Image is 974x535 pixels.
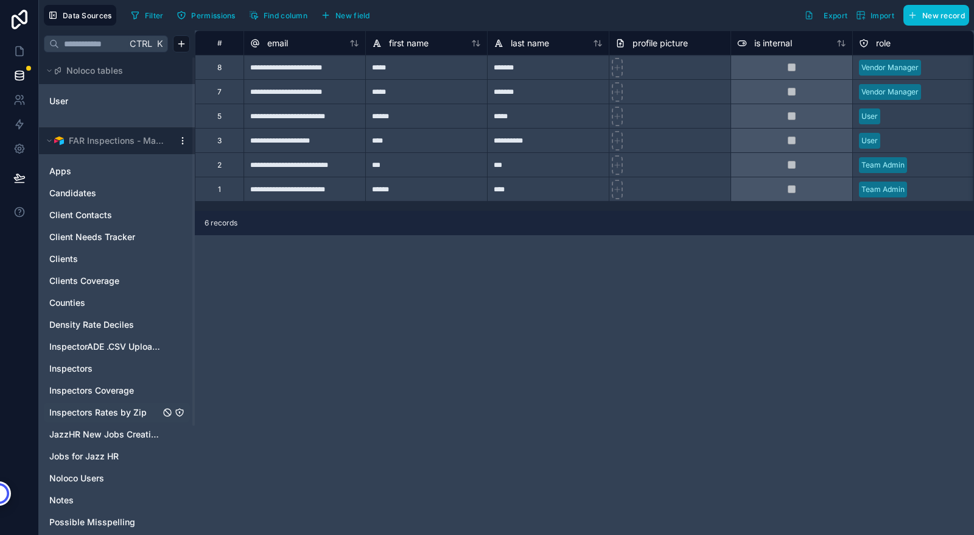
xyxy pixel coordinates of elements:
[49,95,68,107] span: User
[876,37,891,49] span: role
[49,341,160,353] a: InspectorADE .CSV Uploads
[824,11,847,20] span: Export
[49,209,112,221] span: Client Contacts
[217,112,222,121] div: 5
[852,5,899,26] button: Import
[49,472,160,484] a: Noloco Users
[754,37,792,49] span: is internal
[44,359,190,378] div: Inspectors
[49,472,104,484] span: Noloco Users
[49,363,160,375] a: Inspectors
[44,91,190,111] div: User
[903,5,969,26] button: New record
[191,11,235,20] span: Permissions
[511,37,549,49] span: last name
[245,6,312,24] button: Find column
[44,315,190,335] div: Density Rate Deciles
[861,62,919,73] div: Vendor Manager
[49,406,160,419] a: Inspectors Rates by Zip
[264,11,307,20] span: Find column
[44,249,190,269] div: Clients
[44,132,173,149] button: Airtable LogoFAR Inspections - Master Base
[44,5,116,26] button: Data Sources
[44,227,190,247] div: Client Needs Tracker
[155,40,164,48] span: K
[44,512,190,532] div: Possible Misspelling
[172,6,244,24] a: Permissions
[44,161,190,181] div: Apps
[44,183,190,203] div: Candidates
[49,494,160,506] a: Notes
[44,469,190,488] div: Noloco Users
[44,337,190,356] div: InspectorADE .CSV Uploads
[49,187,160,199] a: Candidates
[861,160,905,171] div: Team Admin
[44,62,183,79] button: Noloco tables
[800,5,852,26] button: Export
[49,384,134,397] span: Inspectors Coverage
[49,275,160,287] a: Clients Coverage
[49,516,160,528] a: Possible Misspelling
[49,319,134,331] span: Density Rate Deciles
[632,37,688,49] span: profile picture
[49,95,148,107] a: User
[63,11,112,20] span: Data Sources
[54,136,64,146] img: Airtable Logo
[44,447,190,466] div: Jobs for Jazz HR
[44,491,190,510] div: Notes
[861,135,878,146] div: User
[49,165,160,177] a: Apps
[49,253,78,265] span: Clients
[49,165,71,177] span: Apps
[899,5,969,26] a: New record
[126,6,168,24] button: Filter
[49,494,74,506] span: Notes
[49,428,160,441] a: JazzHR New Jobs Creation Log
[871,11,894,20] span: Import
[267,37,288,49] span: email
[49,253,160,265] a: Clients
[49,297,160,309] a: Counties
[66,65,123,77] span: Noloco tables
[49,406,147,419] span: Inspectors Rates by Zip
[861,184,905,195] div: Team Admin
[49,319,160,331] a: Density Rate Deciles
[205,38,234,48] div: #
[217,63,222,73] div: 8
[49,516,135,528] span: Possible Misspelling
[49,209,160,221] a: Client Contacts
[317,6,374,24] button: New field
[861,111,878,122] div: User
[128,36,153,51] span: Ctrl
[44,205,190,225] div: Client Contacts
[49,450,160,462] a: Jobs for Jazz HR
[217,160,222,170] div: 2
[922,11,965,20] span: New record
[49,231,135,243] span: Client Needs Tracker
[335,11,370,20] span: New field
[49,363,93,375] span: Inspectors
[49,384,160,397] a: Inspectors Coverage
[861,87,919,97] div: Vendor Manager
[44,293,190,313] div: Counties
[49,187,96,199] span: Candidates
[49,450,119,462] span: Jobs for Jazz HR
[217,136,222,146] div: 3
[205,218,237,228] span: 6 records
[69,135,167,147] span: FAR Inspections - Master Base
[218,185,221,194] div: 1
[172,6,239,24] button: Permissions
[49,231,160,243] a: Client Needs Tracker
[49,297,85,309] span: Counties
[44,403,190,422] div: Inspectors Rates by Zip
[217,87,222,97] div: 7
[44,381,190,400] div: Inspectors Coverage
[44,425,190,444] div: JazzHR New Jobs Creation Log
[49,275,119,287] span: Clients Coverage
[44,271,190,291] div: Clients Coverage
[145,11,164,20] span: Filter
[389,37,429,49] span: first name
